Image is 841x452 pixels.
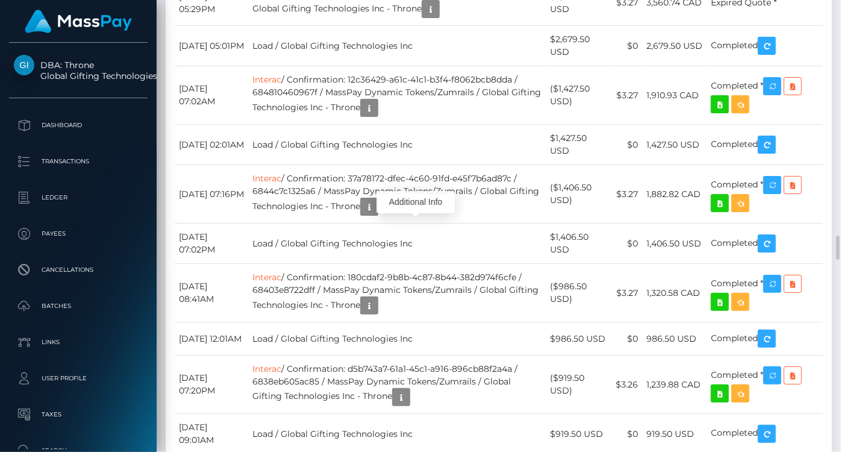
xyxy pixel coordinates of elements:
[611,66,642,125] td: $3.27
[175,66,248,125] td: [DATE] 07:02AM
[248,322,546,356] td: Load / Global Gifting Technologies Inc
[14,116,143,134] p: Dashboard
[642,264,707,322] td: 1,320.58 CAD
[14,333,143,351] p: Links
[9,219,148,249] a: Payees
[642,26,707,66] td: 2,679.50 USD
[611,356,642,414] td: $3.26
[248,26,546,66] td: Load / Global Gifting Technologies Inc
[14,406,143,424] p: Taxes
[252,363,281,374] a: Interac
[9,291,148,321] a: Batches
[252,173,281,184] a: Interac
[642,66,707,125] td: 1,910.93 CAD
[707,264,823,322] td: Completed *
[175,26,248,66] td: [DATE] 05:01PM
[642,165,707,224] td: 1,882.82 CAD
[14,261,143,279] p: Cancellations
[248,224,546,264] td: Load / Global Gifting Technologies Inc
[9,400,148,430] a: Taxes
[25,10,132,33] img: MassPay Logo
[611,264,642,322] td: $3.27
[175,165,248,224] td: [DATE] 07:16PM
[175,125,248,165] td: [DATE] 02:01AM
[9,327,148,357] a: Links
[546,322,611,356] td: $986.50 USD
[642,356,707,414] td: 1,239.88 CAD
[14,225,143,243] p: Payees
[546,224,611,264] td: $1,406.50 USD
[9,110,148,140] a: Dashboard
[9,183,148,213] a: Ledger
[546,264,611,322] td: ($986.50 USD)
[642,125,707,165] td: 1,427.50 USD
[611,322,642,356] td: $0
[14,152,143,171] p: Transactions
[377,191,455,213] div: Additional Info
[14,297,143,315] p: Batches
[707,356,823,414] td: Completed *
[175,264,248,322] td: [DATE] 08:41AM
[175,224,248,264] td: [DATE] 07:02PM
[546,356,611,414] td: ($919.50 USD)
[14,189,143,207] p: Ledger
[9,60,148,81] span: DBA: Throne Global Gifting Technologies Inc
[175,356,248,414] td: [DATE] 07:20PM
[707,125,823,165] td: Completed
[248,356,546,414] td: / Confirmation: d5b743a7-61a1-45c1-a916-896cb88f2a4a / 6838eb605ac85 / MassPay Dynamic Tokens/Zum...
[252,74,281,85] a: Interac
[611,224,642,264] td: $0
[707,66,823,125] td: Completed *
[707,322,823,356] td: Completed
[14,55,34,75] img: Global Gifting Technologies Inc
[546,26,611,66] td: $2,679.50 USD
[611,125,642,165] td: $0
[642,224,707,264] td: 1,406.50 USD
[707,165,823,224] td: Completed *
[14,369,143,388] p: User Profile
[546,125,611,165] td: $1,427.50 USD
[248,264,546,322] td: / Confirmation: 180cdaf2-9b8b-4c87-8b44-382d974f6cfe / 68403e8722dff / MassPay Dynamic Tokens/Zum...
[248,165,546,224] td: / Confirmation: 37a78172-dfec-4c60-91fd-e45f7b6ad87c / 6844c7c1325a6 / MassPay Dynamic Tokens/Zum...
[248,125,546,165] td: Load / Global Gifting Technologies Inc
[707,26,823,66] td: Completed
[642,322,707,356] td: 986.50 USD
[9,363,148,394] a: User Profile
[252,272,281,283] a: Interac
[707,224,823,264] td: Completed
[611,26,642,66] td: $0
[175,322,248,356] td: [DATE] 12:01AM
[9,146,148,177] a: Transactions
[248,66,546,125] td: / Confirmation: 12c36429-a61c-41c1-b3f4-f8062bcb8dda / 684810460967f / MassPay Dynamic Tokens/Zum...
[611,165,642,224] td: $3.27
[546,66,611,125] td: ($1,427.50 USD)
[546,165,611,224] td: ($1,406.50 USD)
[9,255,148,285] a: Cancellations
